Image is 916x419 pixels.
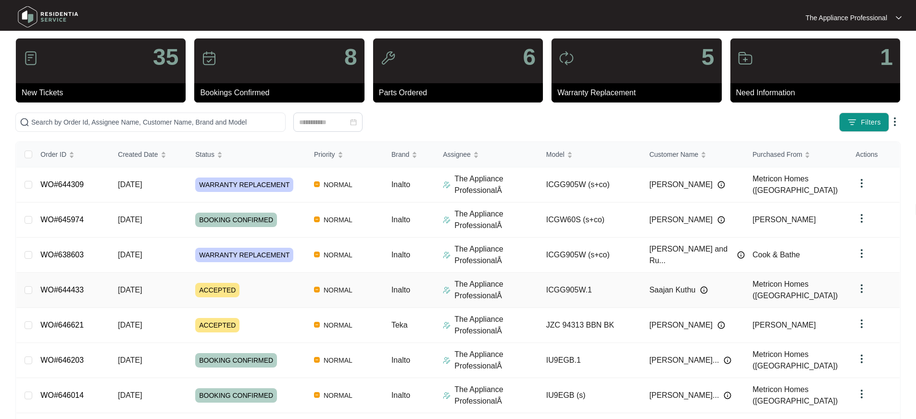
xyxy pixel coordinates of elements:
[314,181,320,187] img: Vercel Logo
[717,216,725,224] img: Info icon
[753,175,838,194] span: Metricon Homes ([GEOGRAPHIC_DATA])
[856,353,867,365] img: dropdown arrow
[118,321,142,329] span: [DATE]
[753,350,838,370] span: Metricon Homes ([GEOGRAPHIC_DATA])
[454,243,539,267] p: The Appliance ProfessionalÂ
[848,142,900,167] th: Actions
[344,46,357,69] p: 8
[889,116,901,127] img: dropdown arrow
[559,51,574,66] img: icon
[454,279,539,302] p: The Appliance ProfessionalÂ
[391,286,410,294] span: Inalto
[320,284,356,296] span: NORMAL
[306,142,384,167] th: Priority
[539,203,642,238] td: ICGW60S (s+co)
[320,355,356,366] span: NORMAL
[539,142,642,167] th: Model
[118,391,142,399] span: [DATE]
[700,286,708,294] img: Info icon
[649,355,719,366] span: [PERSON_NAME]...
[195,149,214,160] span: Status
[443,321,451,329] img: Assigner Icon
[443,356,451,364] img: Assigner Icon
[724,392,731,399] img: Info icon
[454,314,539,337] p: The Appliance ProfessionalÂ
[649,149,698,160] span: Customer Name
[539,273,642,308] td: ICGG905W.1
[314,252,320,257] img: Vercel Logo
[320,319,356,331] span: NORMAL
[391,321,408,329] span: Teka
[23,51,38,66] img: icon
[641,142,745,167] th: Customer Name
[314,149,335,160] span: Priority
[856,248,867,259] img: dropdown arrow
[200,87,364,99] p: Bookings Confirmed
[539,308,642,343] td: JZC 94313 BBN BK
[539,167,642,203] td: ICGG905W (s+co)
[736,87,900,99] p: Need Information
[320,390,356,401] span: NORMAL
[195,248,293,262] span: WARRANTY REPLACEMENT
[314,216,320,222] img: Vercel Logo
[195,353,277,368] span: BOOKING CONFIRMED
[737,251,745,259] img: Info icon
[314,392,320,398] img: Vercel Logo
[649,319,713,331] span: [PERSON_NAME]
[753,280,838,300] span: Metricon Homes ([GEOGRAPHIC_DATA])
[380,51,396,66] img: icon
[753,321,816,329] span: [PERSON_NAME]
[153,46,178,69] p: 35
[195,283,239,297] span: ACCEPTED
[22,87,186,99] p: New Tickets
[391,356,410,364] span: Inalto
[847,117,857,127] img: filter icon
[454,349,539,372] p: The Appliance ProfessionalÂ
[443,181,451,189] img: Assigner Icon
[896,15,902,20] img: dropdown arrow
[195,388,277,403] span: BOOKING CONFIRMED
[805,13,887,23] p: The Appliance Professional
[856,318,867,330] img: dropdown arrow
[856,388,867,400] img: dropdown arrow
[314,287,320,292] img: Vercel Logo
[745,142,848,167] th: Purchased From
[649,390,719,401] span: [PERSON_NAME]...
[649,284,695,296] span: Saajan Kuthu
[40,391,84,399] a: WO#646014
[195,318,239,332] span: ACCEPTED
[320,179,356,190] span: NORMAL
[454,173,539,196] p: The Appliance ProfessionalÂ
[391,149,409,160] span: Brand
[717,321,725,329] img: Info icon
[118,180,142,189] span: [DATE]
[20,117,29,127] img: search-icon
[195,178,293,192] span: WARRANTY REPLACEMENT
[443,392,451,399] img: Assigner Icon
[110,142,188,167] th: Created Date
[861,117,881,127] span: Filters
[314,357,320,363] img: Vercel Logo
[539,378,642,413] td: IU9EGB (s)
[454,208,539,231] p: The Appliance ProfessionalÂ
[40,180,84,189] a: WO#644309
[118,216,142,224] span: [DATE]
[753,385,838,405] span: Metricon Homes ([GEOGRAPHIC_DATA])
[557,87,721,99] p: Warranty Replacement
[118,251,142,259] span: [DATE]
[443,149,471,160] span: Assignee
[384,142,435,167] th: Brand
[856,283,867,294] img: dropdown arrow
[702,46,715,69] p: 5
[118,149,158,160] span: Created Date
[40,149,66,160] span: Order ID
[391,216,410,224] span: Inalto
[40,251,84,259] a: WO#638603
[40,356,84,364] a: WO#646203
[31,117,281,127] input: Search by Order Id, Assignee Name, Customer Name, Brand and Model
[443,286,451,294] img: Assigner Icon
[454,384,539,407] p: The Appliance ProfessionalÂ
[435,142,539,167] th: Assignee
[320,249,356,261] span: NORMAL
[314,322,320,328] img: Vercel Logo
